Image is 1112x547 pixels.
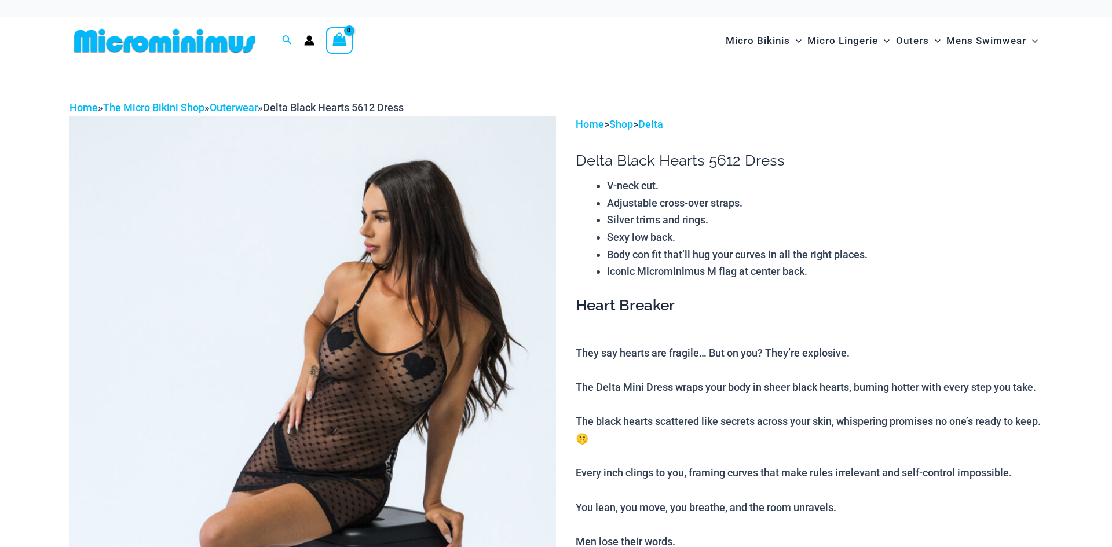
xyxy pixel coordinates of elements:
[576,118,604,130] a: Home
[576,152,1042,170] h1: Delta Black Hearts 5612 Dress
[790,26,802,56] span: Menu Toggle
[576,296,1042,315] h3: Heart Breaker
[929,26,941,56] span: Menu Toggle
[607,246,1042,263] li: Body con fit that’ll hug your curves in all the right places.
[1026,26,1038,56] span: Menu Toggle
[210,101,258,113] a: Outerwear
[576,116,1042,133] p: > >
[263,101,404,113] span: Delta Black Hearts 5612 Dress
[69,101,404,113] span: » » »
[607,263,1042,280] li: Iconic Microminimus M flag at center back.
[304,35,314,46] a: Account icon link
[326,27,353,54] a: View Shopping Cart, empty
[804,23,892,58] a: Micro LingerieMenu ToggleMenu Toggle
[638,118,663,130] a: Delta
[893,23,943,58] a: OutersMenu ToggleMenu Toggle
[609,118,633,130] a: Shop
[607,211,1042,229] li: Silver trims and rings.
[896,26,929,56] span: Outers
[943,23,1041,58] a: Mens SwimwearMenu ToggleMenu Toggle
[103,101,204,113] a: The Micro Bikini Shop
[69,28,260,54] img: MM SHOP LOGO FLAT
[69,101,98,113] a: Home
[946,26,1026,56] span: Mens Swimwear
[807,26,878,56] span: Micro Lingerie
[607,229,1042,246] li: Sexy low back.
[878,26,890,56] span: Menu Toggle
[607,177,1042,194] li: V-neck cut.
[723,23,804,58] a: Micro BikinisMenu ToggleMenu Toggle
[721,21,1042,60] nav: Site Navigation
[726,26,790,56] span: Micro Bikinis
[607,194,1042,212] li: Adjustable cross-over straps.
[282,34,292,48] a: Search icon link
